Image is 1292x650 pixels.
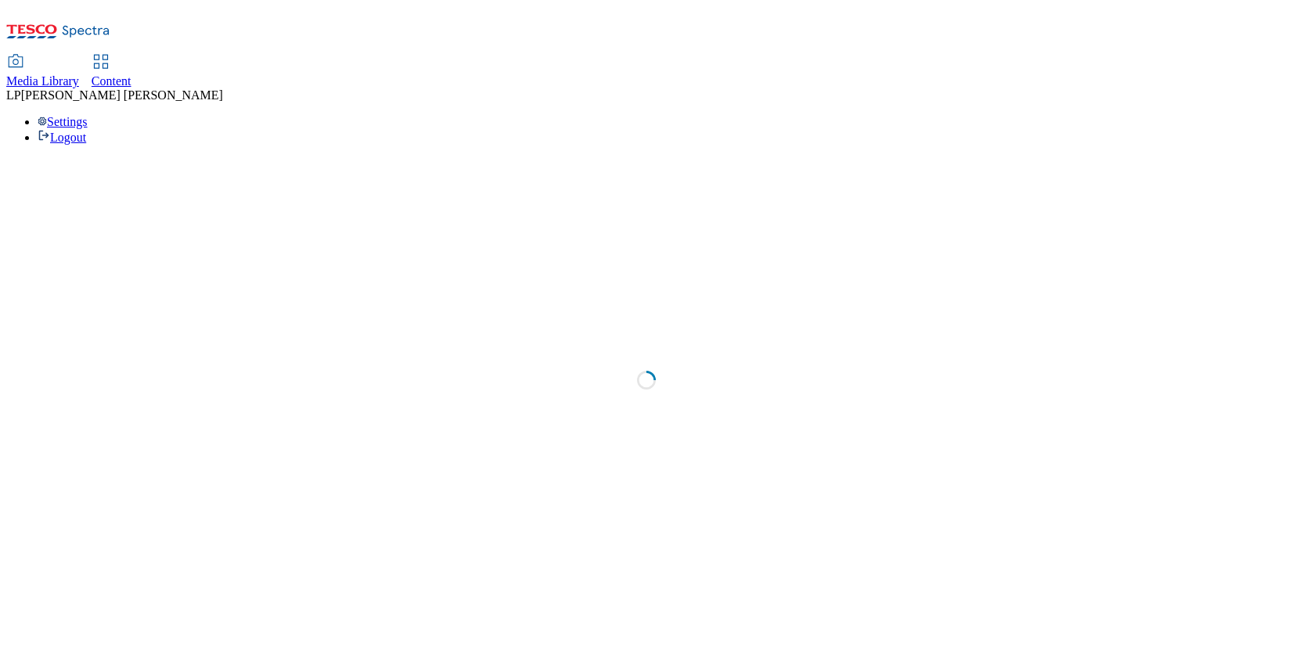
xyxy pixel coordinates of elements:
span: [PERSON_NAME] [PERSON_NAME] [21,88,223,102]
span: Media Library [6,74,79,88]
a: Logout [38,131,86,144]
a: Content [92,56,131,88]
a: Settings [38,115,88,128]
span: LP [6,88,21,102]
span: Content [92,74,131,88]
a: Media Library [6,56,79,88]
